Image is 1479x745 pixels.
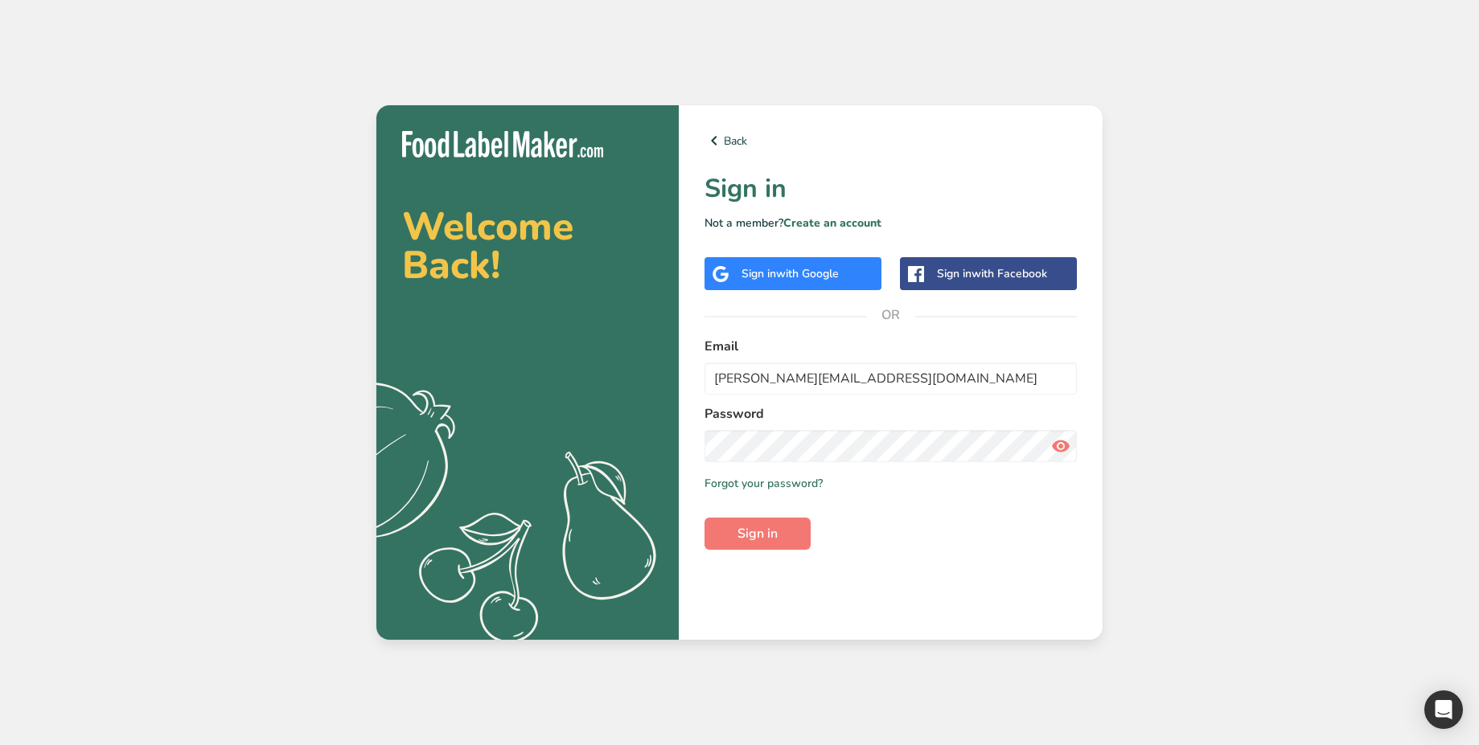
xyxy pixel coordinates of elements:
a: Back [705,131,1077,150]
label: Email [705,337,1077,356]
a: Create an account [783,215,881,231]
button: Sign in [705,518,811,550]
label: Password [705,404,1077,424]
a: Forgot your password? [705,475,823,492]
span: Sign in [737,524,778,543]
div: Sign in [742,265,839,282]
p: Not a member? [705,215,1077,231]
input: Enter Your Email [705,362,1077,395]
h2: Welcome Back! [402,207,653,284]
div: Sign in [937,265,1047,282]
img: Food Label Maker [402,131,603,158]
div: Open Intercom Messenger [1424,690,1463,729]
span: with Facebook [972,266,1047,281]
h1: Sign in [705,170,1077,208]
span: OR [867,291,915,339]
span: with Google [776,266,839,281]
